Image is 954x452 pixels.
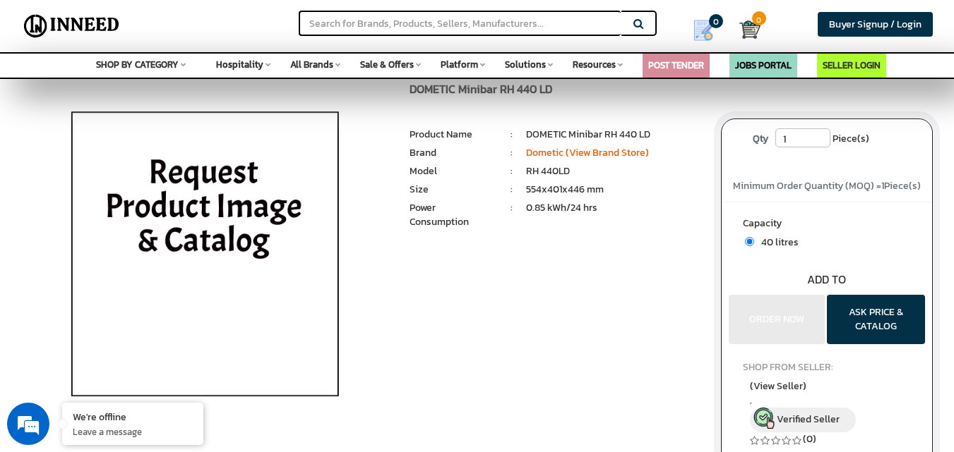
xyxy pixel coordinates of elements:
li: : [497,164,526,178]
input: Search for Brands, Products, Sellers, Manufacturers... [299,11,621,36]
em: Submit [207,351,256,370]
img: inneed-verified-seller-icon.png [753,408,775,429]
img: Show My Quotes [693,20,714,41]
li: RH 440LD [526,164,700,178]
li: 554x401x446 mm [526,183,700,197]
span: 0 [752,11,766,25]
li: Power Consumption [410,201,496,229]
span: All Brands [290,58,333,71]
span: 1 [881,178,884,193]
li: : [497,146,526,160]
div: We're offline [73,410,193,423]
a: Cart 0 [739,14,749,45]
label: Qty [746,128,775,149]
h4: SHOP FROM SELLER: [743,362,912,372]
li: : [497,201,526,215]
a: Buyer Signup / Login [818,12,933,37]
span: Resources [573,58,616,71]
textarea: Type your message and click 'Submit' [7,302,269,351]
div: ADD TO [722,271,932,288]
span: Sale & Offers [360,58,414,71]
span: 40 litres [754,235,799,250]
span: Solutions [505,58,546,71]
span: Piece(s) [833,128,869,149]
span: Hospitality [216,58,263,71]
span: 0 [709,14,723,28]
li: DOMETIC Minibar RH 440 LD [526,128,700,142]
h1: DOMETIC Minibar RH 440 LD [410,83,699,99]
a: (View Seller) , Verified Seller [750,379,905,432]
span: Verified Seller [777,412,840,427]
li: : [497,128,526,142]
img: salesiqlogo_leal7QplfZFryJ6FIlVepeu7OftD7mt8q6exU6-34PB8prfIgodN67KcxXM9Y7JQ_.png [97,287,107,295]
span: (View Seller) [750,379,806,393]
a: JOBS PORTAL [735,59,792,72]
a: (0) [803,432,816,446]
img: Inneed.Market [19,8,124,44]
a: my Quotes 0 [677,14,739,47]
button: ASK PRICE & CATALOG [827,295,925,344]
span: , [750,395,905,407]
span: SHOP BY CATEGORY [96,58,179,71]
label: Capacity [743,216,912,234]
img: MOBICOOL Minibar ML 40 [40,83,370,436]
li: Brand [410,146,496,160]
li: Product Name [410,128,496,142]
em: Driven by SalesIQ [111,286,179,296]
a: Dometic (View Brand Store) [526,145,649,160]
a: SELLER LOGIN [823,59,881,72]
li: Model [410,164,496,178]
p: Leave a message [73,425,193,438]
li: : [497,183,526,197]
img: logo_Zg8I0qSkbAqR2WFHt3p6CTuqpyXMFPubPcD2OT02zFN43Cy9FUNNG3NEPhM_Q1qe_.png [24,85,59,92]
span: Platform [441,58,478,71]
img: Cart [739,19,761,40]
span: Buyer Signup / Login [829,17,922,32]
div: Minimize live chat window [232,7,266,41]
span: We are offline. Please leave us a message. [30,136,246,279]
a: POST TENDER [648,59,704,72]
li: 0.85 kWh/24 hrs [526,201,700,215]
span: Minimum Order Quantity (MOQ) = Piece(s) [733,178,921,193]
li: Size [410,183,496,197]
div: Leave a message [73,79,237,97]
